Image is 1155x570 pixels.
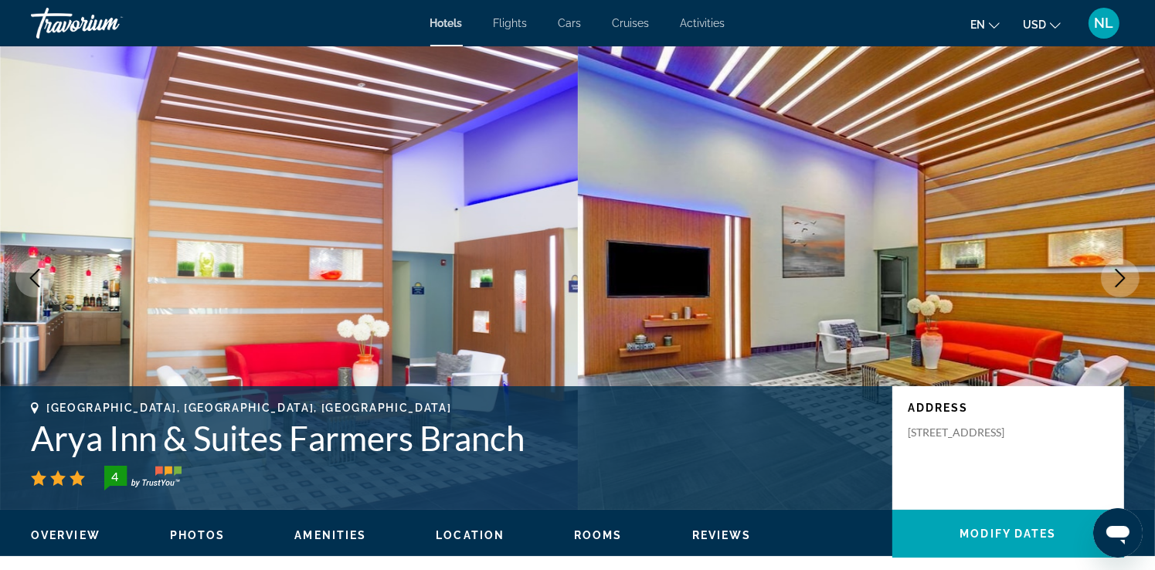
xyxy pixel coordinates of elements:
button: Reviews [692,528,752,542]
a: Cruises [613,17,650,29]
button: Change currency [1023,13,1061,36]
span: USD [1023,19,1046,31]
a: Travorium [31,3,185,43]
button: Change language [970,13,1000,36]
iframe: Button to launch messaging window [1093,508,1143,558]
button: Modify Dates [892,510,1124,558]
a: Activities [681,17,725,29]
button: Next image [1101,259,1140,297]
button: Photos [170,528,226,542]
img: TrustYou guest rating badge [104,466,182,490]
div: 4 [100,467,131,486]
p: [STREET_ADDRESS] [908,426,1031,439]
span: en [970,19,985,31]
button: Location [436,528,504,542]
p: Address [908,402,1109,414]
button: Overview [31,528,100,542]
span: NL [1095,15,1114,31]
span: [GEOGRAPHIC_DATA], [GEOGRAPHIC_DATA], [GEOGRAPHIC_DATA] [46,402,451,414]
a: Flights [494,17,528,29]
span: Modify Dates [960,528,1056,540]
button: Rooms [574,528,623,542]
a: Cars [559,17,582,29]
button: Amenities [294,528,366,542]
button: Previous image [15,259,54,297]
button: User Menu [1084,7,1124,39]
h1: Arya Inn & Suites Farmers Branch [31,418,877,458]
a: Hotels [430,17,463,29]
